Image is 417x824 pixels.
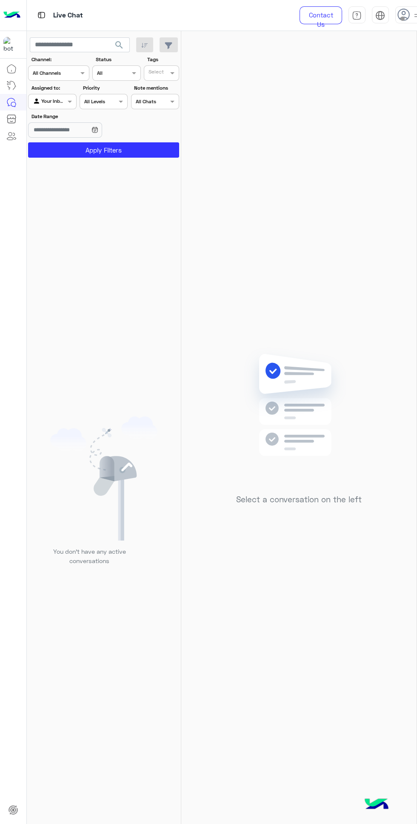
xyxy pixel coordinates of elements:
[114,40,124,50] span: search
[236,495,362,504] h5: Select a conversation on the left
[3,6,20,24] img: Logo
[36,10,47,20] img: tab
[31,56,89,63] label: Channel:
[237,347,360,488] img: no messages
[147,68,164,78] div: Select
[50,416,157,541] img: empty users
[96,56,140,63] label: Status
[134,84,178,92] label: Note mentions
[352,11,362,20] img: tab
[83,84,127,92] label: Priority
[300,6,342,24] a: Contact Us
[109,37,130,56] button: search
[31,84,75,92] label: Assigned to:
[3,37,19,52] img: 1403182699927242
[147,56,178,63] label: Tags
[375,11,385,20] img: tab
[31,113,127,120] label: Date Range
[28,142,179,158] button: Apply Filters
[348,6,366,24] a: tab
[53,10,83,21] p: Live Chat
[362,790,391,820] img: hulul-logo.png
[46,547,132,565] p: You don’t have any active conversations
